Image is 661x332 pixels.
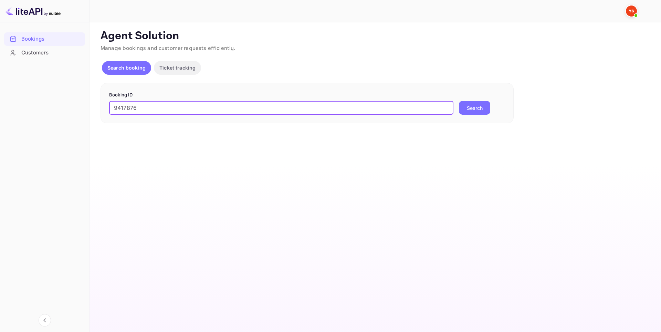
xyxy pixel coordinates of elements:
a: Bookings [4,32,85,45]
div: Bookings [21,35,82,43]
img: LiteAPI logo [6,6,61,17]
p: Booking ID [109,92,505,98]
img: Yandex Support [626,6,637,17]
div: Bookings [4,32,85,46]
button: Search [459,101,490,115]
span: Manage bookings and customer requests efficiently. [101,45,235,52]
p: Agent Solution [101,29,649,43]
div: Customers [4,46,85,60]
input: Enter Booking ID (e.g., 63782194) [109,101,453,115]
button: Collapse navigation [39,314,51,326]
div: Customers [21,49,82,57]
p: Search booking [107,64,146,71]
p: Ticket tracking [159,64,196,71]
a: Customers [4,46,85,59]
